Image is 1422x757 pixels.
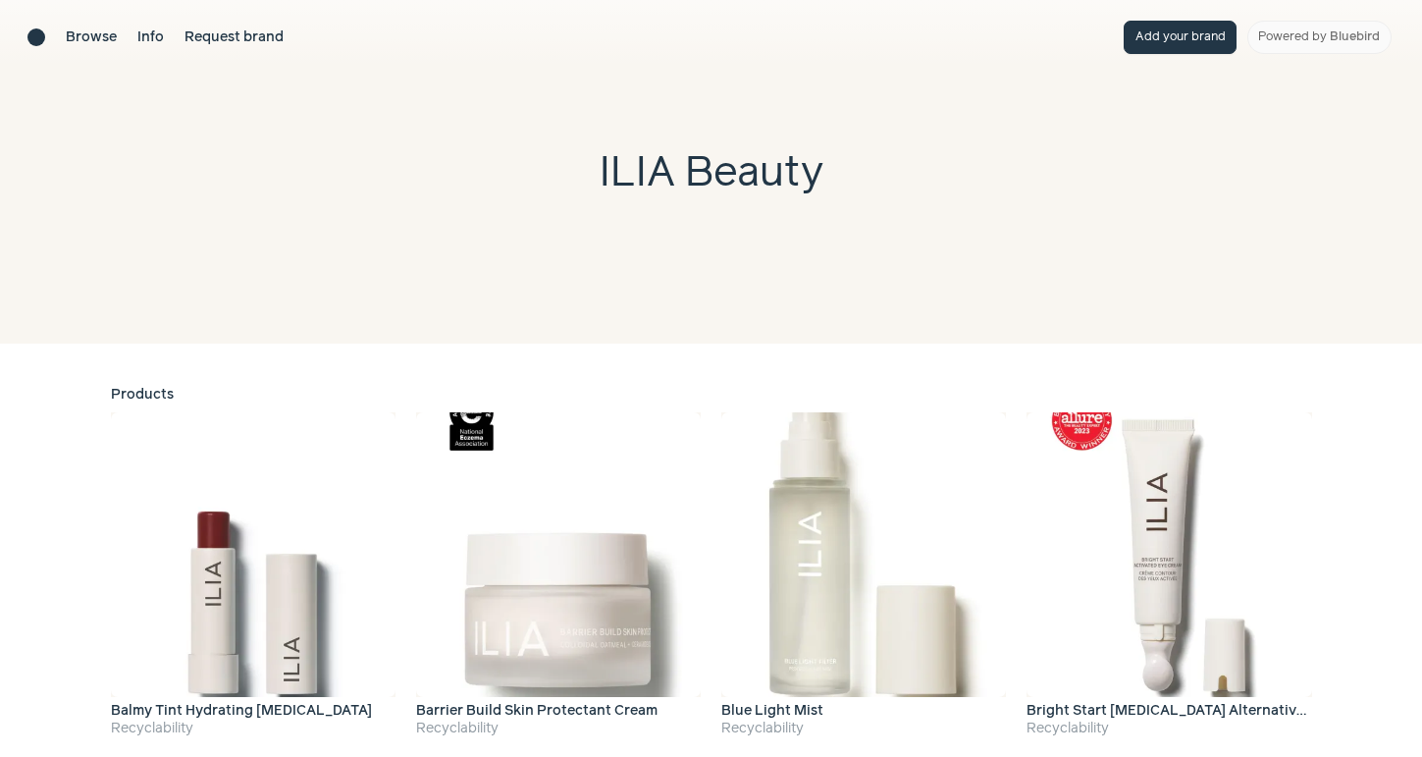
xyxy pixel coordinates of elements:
[721,704,834,719] h3: Blue Light Mist
[111,719,395,739] h4: Recyclability
[416,704,668,719] h3: Barrier Build Skin Protectant Cream
[111,704,383,718] span: Balmy Tint Hydrating [MEDICAL_DATA]
[1027,412,1311,697] img: Bright Start Retinol Alternative Eye Cream
[1027,412,1311,739] a: Bright Start Retinol Alternative Eye Cream Bright Start [MEDICAL_DATA] Alternative Eye Cream Recy...
[1124,21,1237,54] button: Add your brand
[66,27,117,48] a: Browse
[137,27,164,48] a: Info
[721,412,1006,739] a: Blue Light Mist Blue Light Mist Recyclability
[416,412,701,739] a: Barrier Build Skin Protectant Cream Barrier Build Skin Protectant Cream Recyclability
[1027,704,1311,719] h3: Bright Start Retinol Alternative Eye Cream
[721,719,1006,739] h4: Recyclability
[27,28,45,46] a: Brand directory home
[111,412,395,739] a: Balmy Tint Hydrating Lip Balm Balmy Tint Hydrating [MEDICAL_DATA] Recyclability
[1027,719,1311,739] h4: Recyclability
[416,719,701,739] h4: Recyclability
[721,704,834,718] span: Blue Light Mist
[111,412,395,697] img: Balmy Tint Hydrating Lip Balm
[1330,30,1380,43] span: Bluebird
[721,412,1006,697] img: Blue Light Mist
[1027,704,1389,718] span: Bright Start [MEDICAL_DATA] Alternative Eye Cream
[1247,21,1392,54] a: Powered by Bluebird
[184,27,284,48] a: Request brand
[111,385,1312,406] h2: Products
[416,412,701,697] img: Barrier Build Skin Protectant Cream
[416,704,668,718] span: Barrier Build Skin Protectant Cream
[111,704,383,719] h3: Balmy Tint Hydrating Lip Balm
